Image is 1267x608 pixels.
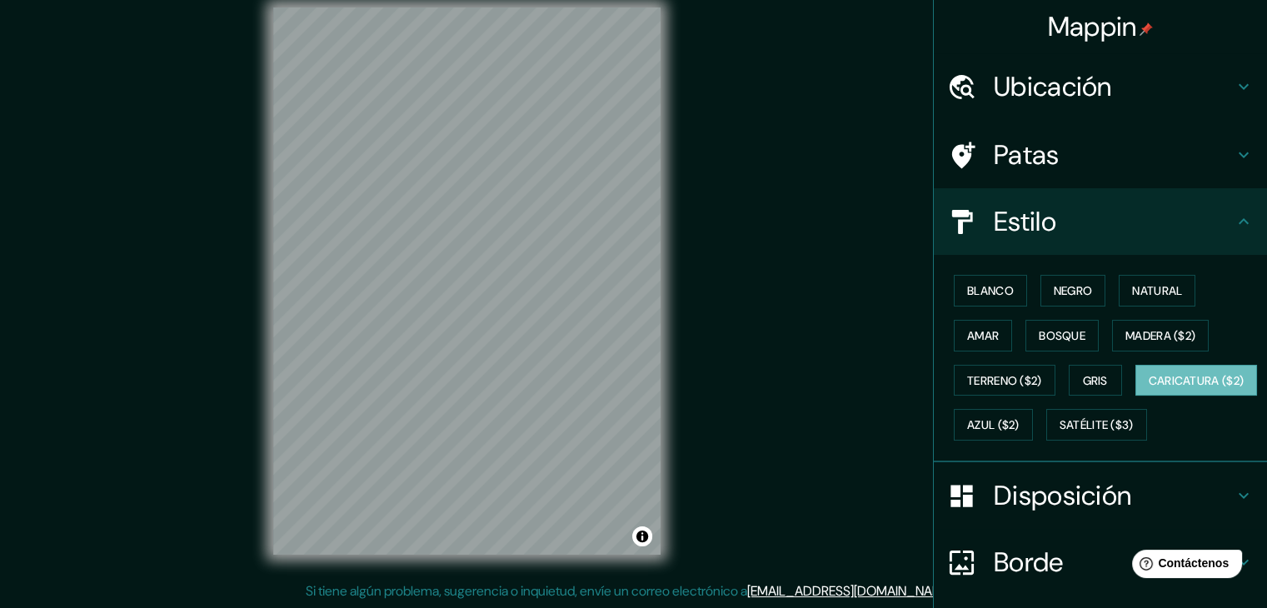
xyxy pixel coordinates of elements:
[934,462,1267,529] div: Disposición
[994,204,1056,239] font: Estilo
[994,69,1112,104] font: Ubicación
[967,373,1042,388] font: Terreno ($2)
[306,582,747,600] font: Si tiene algún problema, sugerencia o inquietud, envíe un correo electrónico a
[273,7,661,555] canvas: Mapa
[1112,320,1209,351] button: Madera ($2)
[1046,409,1147,441] button: Satélite ($3)
[934,529,1267,596] div: Borde
[632,526,652,546] button: Activar o desactivar atribución
[1054,283,1093,298] font: Negro
[994,545,1064,580] font: Borde
[954,275,1027,306] button: Blanco
[994,478,1131,513] font: Disposición
[954,409,1033,441] button: Azul ($2)
[967,283,1014,298] font: Blanco
[1149,373,1245,388] font: Caricatura ($2)
[934,122,1267,188] div: Patas
[1140,22,1153,36] img: pin-icon.png
[1025,320,1099,351] button: Bosque
[967,328,999,343] font: Amar
[1040,275,1106,306] button: Negro
[994,137,1060,172] font: Patas
[1135,365,1258,396] button: Caricatura ($2)
[1125,328,1195,343] font: Madera ($2)
[934,188,1267,255] div: Estilo
[1060,418,1134,433] font: Satélite ($3)
[1039,328,1085,343] font: Bosque
[934,53,1267,120] div: Ubicación
[1132,283,1182,298] font: Natural
[1119,275,1195,306] button: Natural
[954,320,1012,351] button: Amar
[954,365,1055,396] button: Terreno ($2)
[1119,543,1249,590] iframe: Lanzador de widgets de ayuda
[967,418,1020,433] font: Azul ($2)
[1083,373,1108,388] font: Gris
[1048,9,1137,44] font: Mappin
[747,582,953,600] a: [EMAIL_ADDRESS][DOMAIN_NAME]
[1069,365,1122,396] button: Gris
